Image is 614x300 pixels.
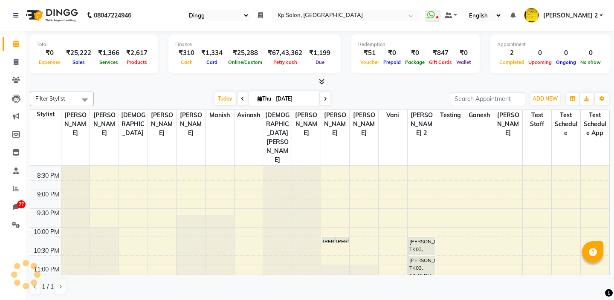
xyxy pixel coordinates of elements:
[454,48,473,58] div: ₹0
[17,200,26,209] span: 77
[336,237,348,242] div: [PERSON_NAME], TK02, 10:15 PM-10:21 PM, 6 m test
[381,48,403,58] div: ₹0
[313,59,327,65] span: Due
[436,110,465,121] span: testing
[263,110,292,165] span: [DEMOGRAPHIC_DATA][PERSON_NAME]
[381,59,403,65] span: Prepaid
[63,48,95,58] div: ₹25,222
[95,48,123,58] div: ₹1,366
[403,59,427,65] span: Package
[350,110,378,138] span: [PERSON_NAME]
[524,8,539,23] img: Mokal Dhiraj 2
[306,48,334,58] div: ₹1,199
[322,237,335,242] div: [PERSON_NAME], TK01, 10:15 PM-10:25 PM, 10 min service
[119,110,148,138] span: [DEMOGRAPHIC_DATA]
[321,110,350,138] span: [PERSON_NAME]
[35,171,61,180] div: 8:30 PM
[175,41,334,48] div: Finance
[37,41,151,48] div: Total
[35,209,61,218] div: 9:30 PM
[581,110,609,138] span: Test schedule app
[273,92,316,105] input: 2025-09-04
[379,110,407,121] span: Vani
[97,59,120,65] span: Services
[32,228,61,237] div: 10:00 PM
[578,48,603,58] div: 0
[427,59,454,65] span: Gift Cards
[578,59,603,65] span: No show
[530,93,560,105] button: ADD NEW
[61,110,90,138] span: [PERSON_NAME]
[554,59,578,65] span: Ongoing
[90,110,119,138] span: [PERSON_NAME]
[403,48,427,58] div: ₹0
[409,256,435,292] div: [PERSON_NAME], TK03, 10:45 PM-10:45 PM, yz25
[35,190,61,199] div: 9:00 PM
[358,41,473,48] div: Redemption
[523,110,551,130] span: test staff
[533,95,558,102] span: ADD NEW
[70,59,87,65] span: Sales
[552,110,580,138] span: Test Schedule
[408,110,436,138] span: [PERSON_NAME] 2
[179,59,195,65] span: Cash
[42,283,54,291] span: 1 / 1
[123,48,151,58] div: ₹2,617
[497,41,603,48] div: Appointment
[497,48,526,58] div: 2
[30,110,61,119] div: Stylist
[292,110,321,138] span: [PERSON_NAME]
[235,110,263,121] span: Avinash
[409,237,435,255] div: [PERSON_NAME], TK03, 10:15 PM-10:45 PM, 30 min service
[214,92,236,105] span: Today
[175,48,198,58] div: ₹310
[427,48,454,58] div: ₹847
[543,11,598,20] span: [PERSON_NAME] 2
[465,110,494,121] span: Ganesh
[3,200,23,214] a: 77
[148,110,177,138] span: [PERSON_NAME]
[451,92,525,105] input: Search Appointment
[32,265,61,274] div: 11:00 PM
[35,95,65,102] span: Filter Stylist
[358,48,381,58] div: ₹51
[37,59,63,65] span: Expenses
[206,110,234,121] span: Manish
[32,246,61,255] div: 10:30 PM
[125,59,149,65] span: Products
[204,59,220,65] span: Card
[271,59,299,65] span: Petty cash
[526,59,554,65] span: Upcoming
[554,48,578,58] div: 0
[37,48,63,58] div: ₹0
[94,3,131,27] b: 08047224946
[264,48,306,58] div: ₹67,43,362
[494,110,523,138] span: [PERSON_NAME]
[226,59,264,65] span: Online/Custom
[198,48,226,58] div: ₹1,334
[526,48,554,58] div: 0
[255,95,273,102] span: Thu
[22,3,80,27] img: logo
[226,48,264,58] div: ₹25,288
[497,59,526,65] span: Completed
[454,59,473,65] span: Wallet
[177,110,205,138] span: [PERSON_NAME]
[358,59,381,65] span: Voucher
